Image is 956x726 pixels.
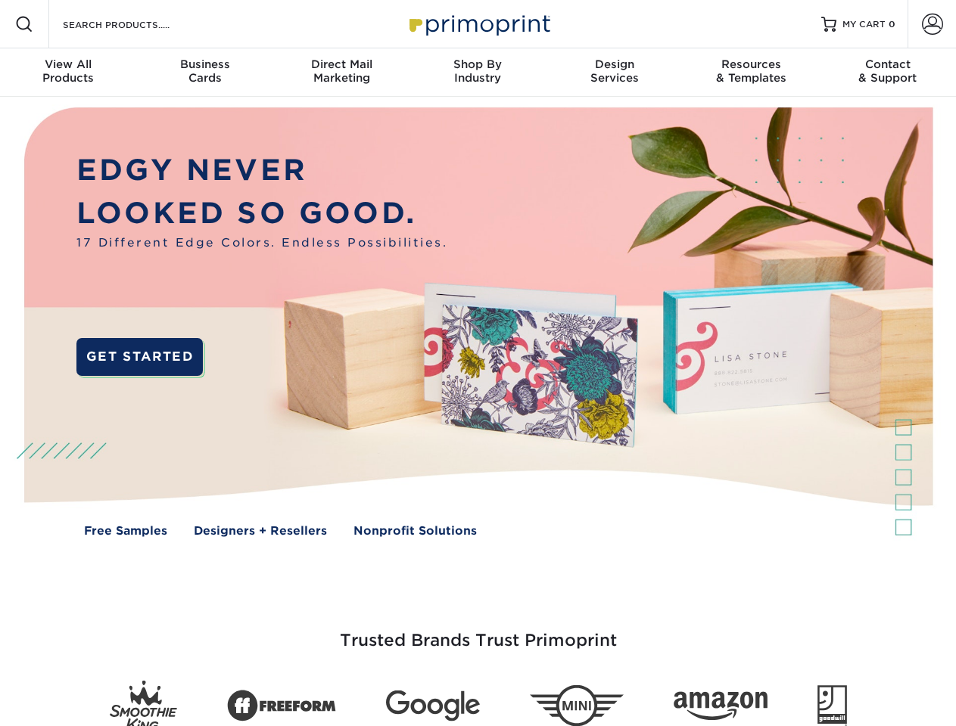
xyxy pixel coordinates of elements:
span: Business [136,57,272,71]
div: Services [547,57,683,85]
span: Resources [683,57,819,71]
span: MY CART [842,18,886,31]
div: & Templates [683,57,819,85]
div: Marketing [273,57,409,85]
a: GET STARTED [76,338,203,376]
span: 17 Different Edge Colors. Endless Possibilities. [76,234,447,252]
div: Industry [409,57,546,85]
span: 0 [889,19,895,29]
h3: Trusted Brands Trust Primoprint [36,594,921,669]
span: Contact [820,57,956,71]
a: DesignServices [547,48,683,97]
a: Direct MailMarketing [273,48,409,97]
a: Nonprofit Solutions [353,523,477,540]
p: LOOKED SO GOOD. [76,192,447,235]
img: Goodwill [817,685,847,726]
a: Designers + Resellers [194,523,327,540]
a: BusinessCards [136,48,272,97]
img: Google [386,690,480,721]
span: Design [547,57,683,71]
span: Shop By [409,57,546,71]
p: EDGY NEVER [76,149,447,192]
div: Cards [136,57,272,85]
a: Resources& Templates [683,48,819,97]
img: Primoprint [403,8,554,40]
span: Direct Mail [273,57,409,71]
div: & Support [820,57,956,85]
a: Contact& Support [820,48,956,97]
a: Shop ByIndustry [409,48,546,97]
input: SEARCH PRODUCTS..... [61,15,209,33]
img: Amazon [674,692,768,721]
a: Free Samples [84,523,167,540]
